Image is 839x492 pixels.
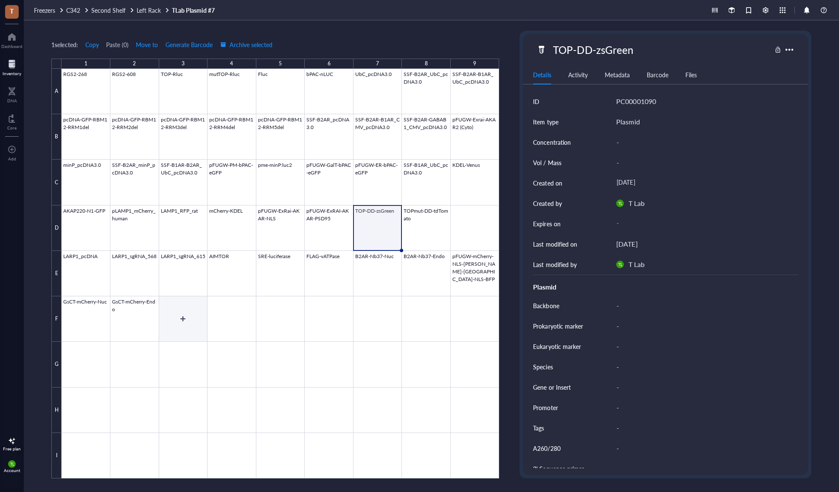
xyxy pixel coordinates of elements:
div: TOP-DD-zsGreen [549,41,637,59]
div: [DATE] [613,175,794,191]
a: DNA [7,84,17,103]
div: T Lab [629,259,645,270]
div: B [51,114,62,160]
button: Archive selected [220,38,273,51]
div: 7 [376,58,379,69]
div: 3 [182,58,185,69]
div: - [613,399,794,416]
a: Dashboard [1,30,22,49]
div: Concentration [533,138,570,147]
span: Second Shelf [91,6,126,14]
div: Inventory [3,71,21,76]
div: 8 [425,58,428,69]
div: Expires on [533,219,560,228]
div: - [613,378,794,396]
div: PC00001090 [616,96,656,107]
div: ID [533,97,539,106]
div: Activity [568,70,588,79]
div: Eukaryotic marker [533,342,581,351]
div: T Lab [629,198,645,209]
div: Core [7,125,17,130]
div: - [613,337,794,355]
div: - [613,317,794,335]
div: F [51,296,62,342]
div: 3' Sequence primer [533,464,584,473]
a: Inventory [3,57,21,76]
div: 1 selected: [51,40,78,49]
a: C342 [66,6,90,14]
div: - [613,419,794,437]
span: Copy [85,41,99,48]
span: T [10,6,14,16]
button: Paste (0) [106,38,129,51]
a: Freezers [34,6,65,14]
div: 2 [133,58,136,69]
div: D [51,205,62,251]
div: Tags [533,423,544,433]
div: Add [8,156,16,161]
div: 6 [328,58,331,69]
div: Plasmid [616,116,640,127]
span: TL [10,462,14,467]
div: A260/280 [533,444,560,453]
div: Promoter [533,403,558,412]
div: E [51,251,62,296]
div: 1 [84,58,87,69]
span: TL [618,201,622,206]
div: - [613,460,794,478]
div: 4 [230,58,233,69]
div: Free plan [3,446,21,451]
span: C342 [66,6,80,14]
a: Core [7,112,17,130]
div: - [613,133,794,151]
div: Created on [533,178,562,188]
div: Barcode [647,70,668,79]
div: Prokaryotic marker [533,321,583,331]
div: Details [533,70,551,79]
div: Last modified by [533,260,576,269]
div: Dashboard [1,44,22,49]
div: H [51,388,62,433]
button: Copy [85,38,99,51]
div: Gene or Insert [533,382,570,392]
div: Vol / Mass [533,158,561,167]
div: Created by [533,199,561,208]
div: - [613,439,794,457]
div: A [51,69,62,114]
a: TLab Plasmid #7 [172,6,216,14]
span: Left Rack [137,6,161,14]
div: - [613,216,794,231]
div: Metadata [605,70,630,79]
div: Files [685,70,697,79]
div: - [613,358,794,376]
span: Generate Barcode [166,41,213,48]
div: 5 [279,58,282,69]
span: Archive selected [220,41,272,48]
span: TL [618,262,622,267]
div: Last modified on [533,239,577,249]
a: Second ShelfLeft Rack [91,6,170,14]
div: DNA [7,98,17,103]
div: [DATE] [616,239,637,250]
div: C [51,160,62,205]
div: Backbone [533,301,559,310]
span: Move to [136,41,158,48]
div: - [613,297,794,315]
div: Species [533,362,553,371]
span: Freezers [34,6,55,14]
button: Generate Barcode [165,38,213,51]
div: 9 [473,58,476,69]
div: I [51,433,62,478]
div: Account [4,468,20,473]
div: G [51,342,62,387]
div: Item type [533,117,558,127]
div: - [613,154,794,171]
button: Move to [135,38,158,51]
div: Plasmid [533,282,797,292]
